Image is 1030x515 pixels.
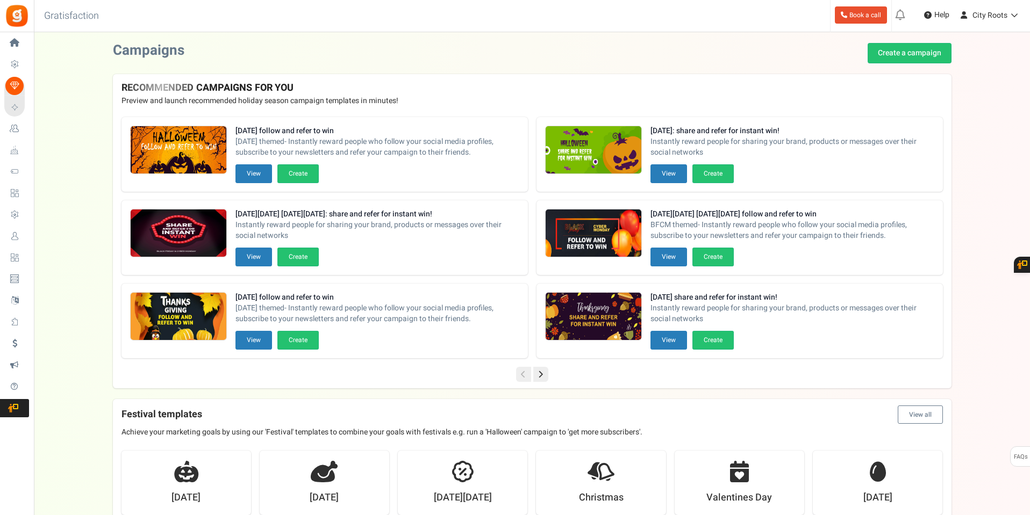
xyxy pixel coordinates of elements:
button: Create [277,164,319,183]
strong: Christmas [579,491,624,505]
a: Create a campaign [868,43,952,63]
button: Create [277,331,319,350]
strong: [DATE] follow and refer to win [235,126,519,136]
button: View [235,331,272,350]
strong: [DATE][DATE] [434,491,492,505]
span: Instantly reward people for sharing your brand, products or messages over their social networks [650,303,934,324]
span: BFCM themed- Instantly reward people who follow your social media profiles, subscribe to your new... [650,220,934,241]
h2: Campaigns [113,43,184,59]
strong: [DATE][DATE] [DATE][DATE]: share and refer for instant win! [235,209,519,220]
h3: Gratisfaction [32,5,111,27]
span: City Roots [972,10,1007,21]
h4: Festival templates [121,405,943,424]
strong: [DATE] follow and refer to win [235,292,519,303]
p: Preview and launch recommended holiday season campaign templates in minutes! [121,96,943,106]
a: Help [920,6,954,24]
img: Recommended Campaigns [131,209,226,258]
h4: RECOMMENDED CAMPAIGNS FOR YOU [121,83,943,93]
img: Recommended Campaigns [546,293,641,341]
p: Achieve your marketing goals by using our 'Festival' templates to combine your goals with festiva... [121,427,943,438]
strong: [DATE]: share and refer for instant win! [650,126,934,136]
button: View [235,248,272,266]
button: Create [692,164,734,183]
strong: [DATE] [171,491,201,505]
span: Help [932,10,949,20]
strong: [DATE] [310,491,339,505]
img: Recommended Campaigns [131,126,226,175]
img: Gratisfaction [5,4,29,28]
strong: [DATE][DATE] [DATE][DATE] follow and refer to win [650,209,934,220]
button: View all [898,405,943,424]
strong: Valentines Day [706,491,772,505]
span: Instantly reward people for sharing your brand, products or messages over their social networks [235,220,519,241]
button: Create [277,248,319,266]
span: FAQs [1013,447,1028,467]
img: Recommended Campaigns [546,126,641,175]
button: View [650,164,687,183]
strong: [DATE] [863,491,892,505]
button: View [235,164,272,183]
a: Book a call [835,6,887,24]
span: Instantly reward people for sharing your brand, products or messages over their social networks [650,136,934,158]
button: Create [692,331,734,350]
span: [DATE] themed- Instantly reward people who follow your social media profiles, subscribe to your n... [235,136,519,158]
button: Create [692,248,734,266]
button: View [650,248,687,266]
button: View [650,331,687,350]
img: Recommended Campaigns [131,293,226,341]
strong: [DATE] share and refer for instant win! [650,292,934,303]
span: [DATE] themed- Instantly reward people who follow your social media profiles, subscribe to your n... [235,303,519,324]
img: Recommended Campaigns [546,209,641,258]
